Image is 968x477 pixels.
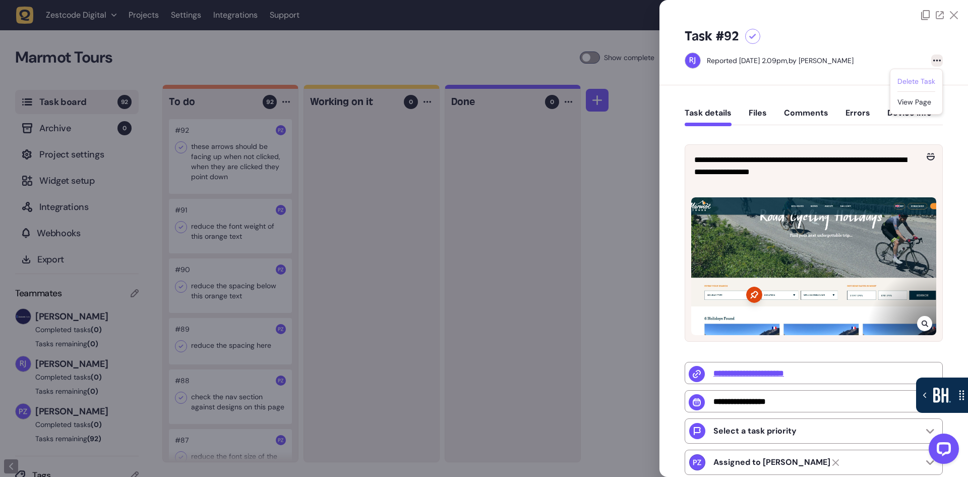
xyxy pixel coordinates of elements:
[921,430,963,472] iframe: LiveChat chat widget
[845,108,870,126] button: Errors
[713,426,797,436] p: Select a task priority
[685,53,700,68] img: Riki-leigh Jones
[887,108,932,126] button: Device info
[707,56,854,66] div: by [PERSON_NAME]
[685,108,732,126] button: Task details
[897,76,935,86] div: Delete task
[749,108,767,126] button: Files
[707,56,789,65] div: Reported [DATE] 2.09pm,
[685,28,739,44] h5: Task #92
[713,457,830,467] strong: Paris Zisis
[784,108,828,126] button: Comments
[897,97,931,107] a: View page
